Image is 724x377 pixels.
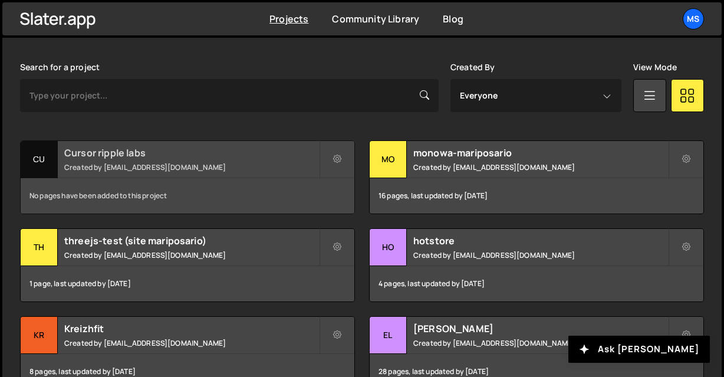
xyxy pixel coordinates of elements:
[413,234,668,247] h2: hotstore
[332,12,419,25] a: Community Library
[20,228,355,302] a: th threejs-test (site mariposario) Created by [EMAIL_ADDRESS][DOMAIN_NAME] 1 page, last updated b...
[370,141,407,178] div: mo
[413,146,668,159] h2: monowa-mariposario
[413,162,668,172] small: Created by [EMAIL_ADDRESS][DOMAIN_NAME]
[64,146,319,159] h2: Cursor ripple labs
[443,12,463,25] a: Blog
[369,228,704,302] a: ho hotstore Created by [EMAIL_ADDRESS][DOMAIN_NAME] 4 pages, last updated by [DATE]
[683,8,704,29] a: ms
[20,63,100,72] label: Search for a project
[633,63,677,72] label: View Mode
[413,322,668,335] h2: [PERSON_NAME]
[450,63,495,72] label: Created By
[21,317,58,354] div: Kr
[370,317,407,354] div: el
[64,322,319,335] h2: Kreizhfit
[21,229,58,266] div: th
[64,338,319,348] small: Created by [EMAIL_ADDRESS][DOMAIN_NAME]
[370,178,703,214] div: 16 pages, last updated by [DATE]
[21,141,58,178] div: Cu
[20,140,355,214] a: Cu Cursor ripple labs Created by [EMAIL_ADDRESS][DOMAIN_NAME] No pages have been added to this pr...
[20,79,439,112] input: Type your project...
[568,336,710,363] button: Ask [PERSON_NAME]
[413,338,668,348] small: Created by [EMAIL_ADDRESS][DOMAIN_NAME]
[269,12,308,25] a: Projects
[413,250,668,260] small: Created by [EMAIL_ADDRESS][DOMAIN_NAME]
[370,266,703,301] div: 4 pages, last updated by [DATE]
[370,229,407,266] div: ho
[64,250,319,260] small: Created by [EMAIL_ADDRESS][DOMAIN_NAME]
[64,234,319,247] h2: threejs-test (site mariposario)
[64,162,319,172] small: Created by [EMAIL_ADDRESS][DOMAIN_NAME]
[21,266,354,301] div: 1 page, last updated by [DATE]
[369,140,704,214] a: mo monowa-mariposario Created by [EMAIL_ADDRESS][DOMAIN_NAME] 16 pages, last updated by [DATE]
[21,178,354,214] div: No pages have been added to this project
